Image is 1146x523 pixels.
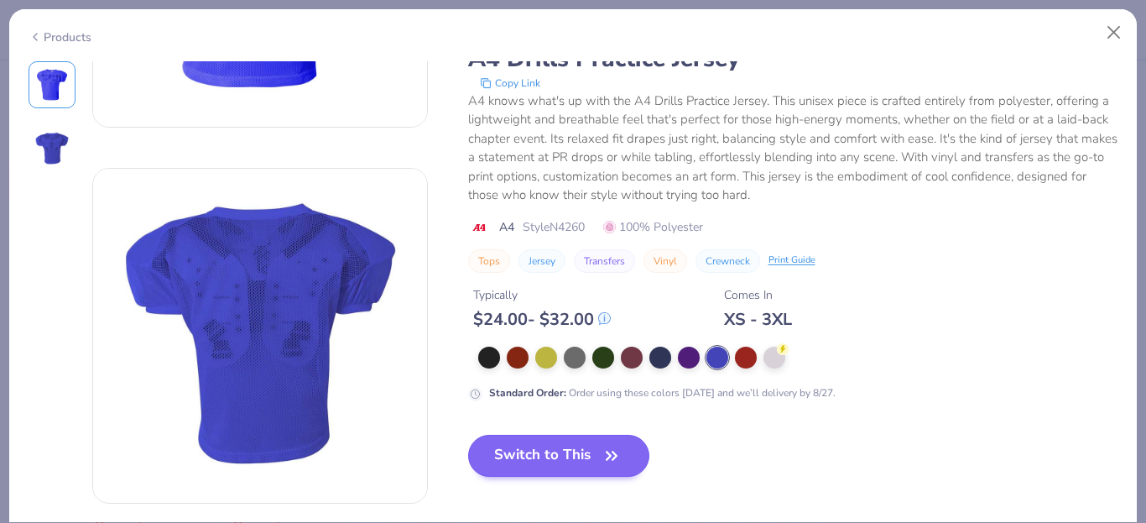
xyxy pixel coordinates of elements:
[489,386,566,400] strong: Standard Order :
[468,221,491,234] img: brand logo
[29,29,91,46] div: Products
[32,65,72,105] img: Front
[768,254,815,268] div: Print Guide
[93,169,427,503] img: Back
[473,286,611,304] div: Typically
[475,75,545,92] button: copy to clipboard
[32,128,72,169] img: Back
[724,286,792,304] div: Comes In
[468,435,650,477] button: Switch to This
[695,249,760,273] button: Crewneck
[468,249,510,273] button: Tops
[473,309,611,330] div: $ 24.00 - $ 32.00
[574,249,635,273] button: Transfers
[468,92,1118,205] div: A4 knows what's up with the A4 Drills Practice Jersey. This unisex piece is crafted entirely from...
[603,218,703,236] span: 100% Polyester
[724,309,792,330] div: XS - 3XL
[489,385,836,400] div: Order using these colors [DATE] and we’ll delivery by 8/27.
[643,249,687,273] button: Vinyl
[523,218,585,236] span: Style N4260
[1098,17,1130,49] button: Close
[518,249,565,273] button: Jersey
[499,218,514,236] span: A4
